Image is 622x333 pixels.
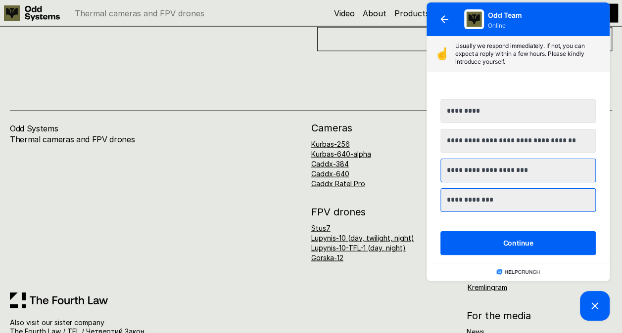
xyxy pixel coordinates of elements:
[311,179,365,188] a: Caddx Ratel Pro
[311,123,457,133] h2: Cameras
[31,42,178,66] div: Usually we respond immediately. If not, you can expect a reply within a few hours. Please kindly ...
[334,8,355,18] a: Video
[311,207,457,217] h2: FPV drones
[40,9,60,29] img: Odd Team
[64,22,98,30] div: Online
[311,150,371,158] a: Kurbas-640-alpha
[311,253,343,262] a: Gorska-12
[394,8,430,18] a: Products
[79,240,109,247] span: Continue
[64,9,98,20] div: Odd Team
[75,9,204,17] p: Thermal cameras and FPV drones
[311,224,331,232] a: Stus7
[40,9,98,30] div: Odd Team
[311,234,414,242] a: Lupynis-10 (day, twilight, night)
[10,48,31,60] picture: ☝️
[311,169,349,178] a: Caddx-640
[16,231,172,255] button: Continue
[363,8,386,18] a: About
[311,160,349,168] a: Caddx-384
[311,140,350,148] a: Kurbas-256
[311,244,406,252] a: Lupynis-10-TFL-1 (day, night)
[10,123,235,156] h4: Odd Systems Thermal cameras and FPV drones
